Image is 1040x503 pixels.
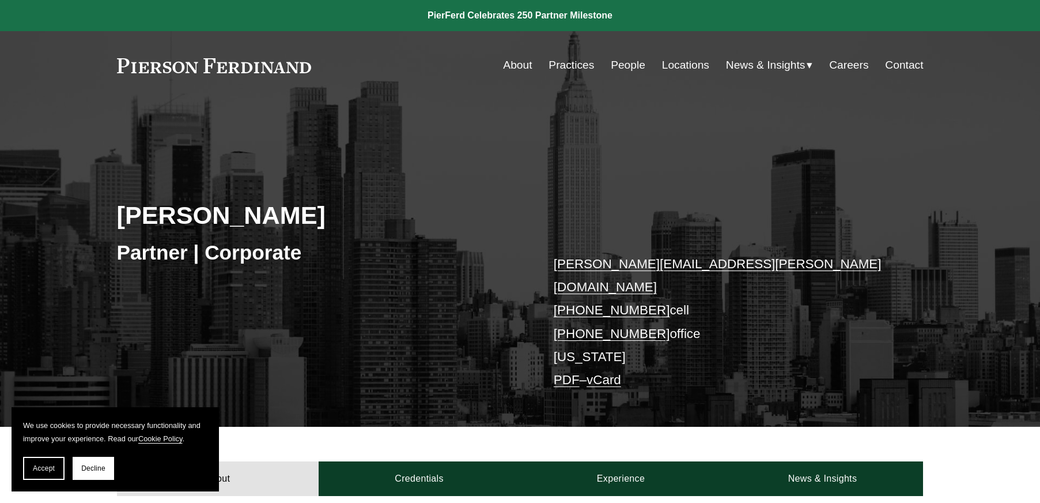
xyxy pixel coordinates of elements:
[520,461,722,496] a: Experience
[554,373,580,387] a: PDF
[721,461,923,496] a: News & Insights
[12,407,219,491] section: Cookie banner
[726,55,805,76] span: News & Insights
[503,54,532,76] a: About
[138,434,183,443] a: Cookie Policy
[554,303,670,317] a: [PHONE_NUMBER]
[81,464,105,472] span: Decline
[829,54,868,76] a: Careers
[549,54,594,76] a: Practices
[23,457,65,480] button: Accept
[587,373,621,387] a: vCard
[23,419,207,445] p: We use cookies to provide necessary functionality and improve your experience. Read our .
[554,253,890,392] p: cell office [US_STATE] –
[554,326,670,341] a: [PHONE_NUMBER]
[726,54,813,76] a: folder dropdown
[319,461,520,496] a: Credentials
[117,240,520,265] h3: Partner | Corporate
[117,200,520,230] h2: [PERSON_NAME]
[611,54,645,76] a: People
[885,54,923,76] a: Contact
[662,54,709,76] a: Locations
[33,464,55,472] span: Accept
[73,457,114,480] button: Decline
[554,257,882,294] a: [PERSON_NAME][EMAIL_ADDRESS][PERSON_NAME][DOMAIN_NAME]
